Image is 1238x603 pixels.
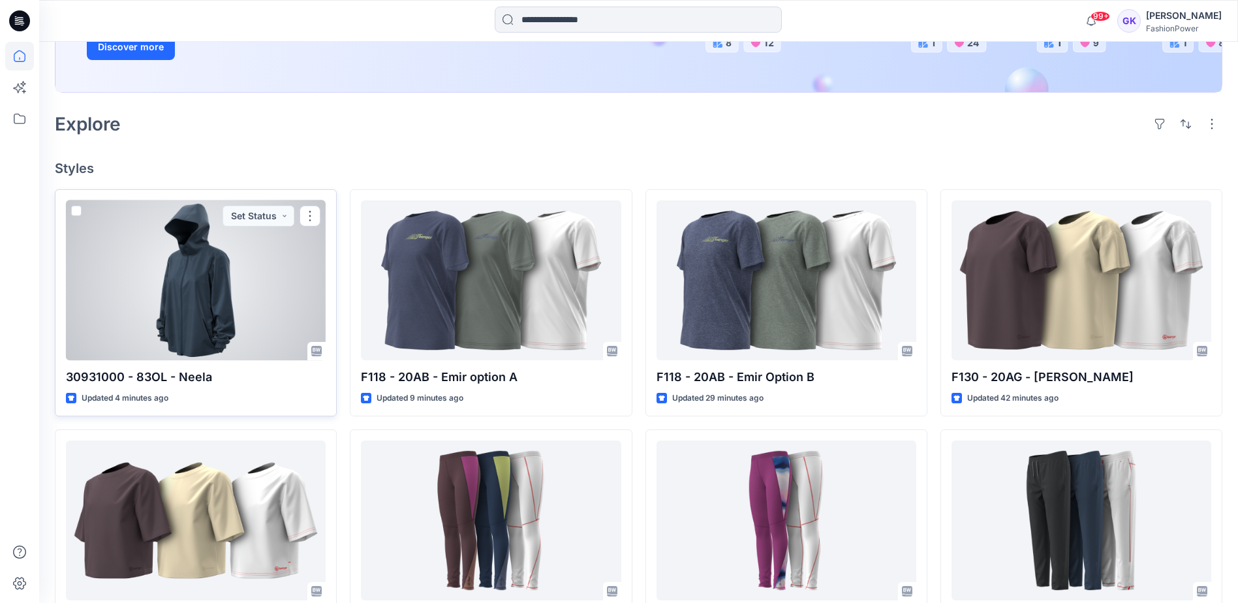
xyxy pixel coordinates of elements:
p: 30931000 - 83OL - Neela [66,368,326,386]
a: F126 - 20AG - Ester [66,441,326,600]
a: Discover more [87,34,380,60]
p: F118 - 20AB - Emir option A [361,368,621,386]
a: F124 - 60AG - Bonnie - option 2 [361,441,621,600]
a: F118 - 20AB - Emir Option B [657,200,916,360]
a: F118 - 20AB - Emir option A [361,200,621,360]
a: F117-63AK-Diego [952,441,1211,600]
div: FashionPower [1146,23,1222,33]
p: Updated 29 minutes ago [672,392,764,405]
p: Updated 42 minutes ago [967,392,1059,405]
a: 30931000 - 83OL - Neela [66,200,326,360]
a: F130 - 20AG - Elena [952,200,1211,360]
a: F128 - 60AG - Bristol [657,441,916,600]
p: Updated 4 minutes ago [82,392,168,405]
div: GK [1117,9,1141,33]
p: F130 - 20AG - [PERSON_NAME] [952,368,1211,386]
h4: Styles [55,161,1222,176]
span: 99+ [1091,11,1110,22]
p: F118 - 20AB - Emir Option B [657,368,916,386]
button: Discover more [87,34,175,60]
h2: Explore [55,114,121,134]
div: [PERSON_NAME] [1146,8,1222,23]
p: Updated 9 minutes ago [377,392,463,405]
